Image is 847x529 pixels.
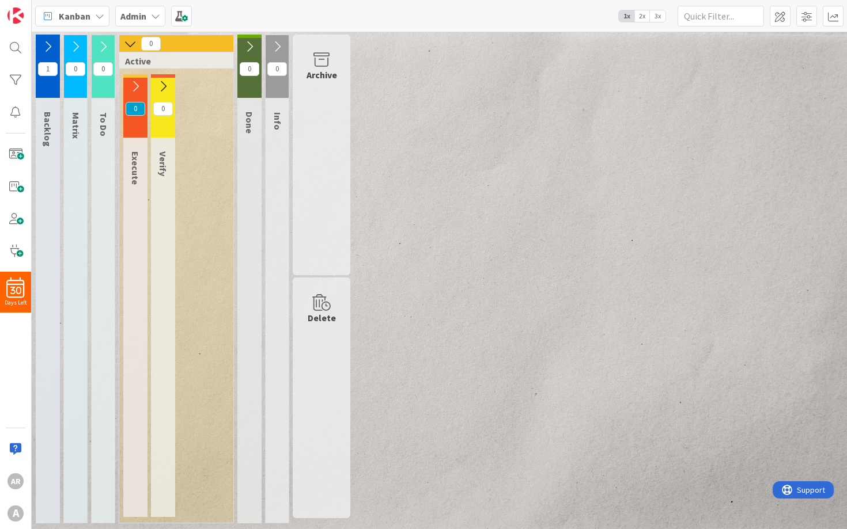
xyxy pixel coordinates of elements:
input: Quick Filter... [678,6,764,26]
span: Execute [130,151,141,185]
span: 1x [619,10,634,22]
span: 3x [650,10,665,22]
div: Archive [307,68,337,82]
span: Matrix [70,112,82,139]
div: A [7,505,24,522]
span: 0 [267,62,287,76]
div: AR [7,473,24,489]
span: Verify [157,151,169,176]
span: 0 [93,62,113,76]
span: 2x [634,10,650,22]
span: To Do [98,112,109,136]
span: Backlog [42,112,54,147]
span: 0 [240,62,259,76]
span: Active [125,55,219,67]
b: Admin [120,10,146,22]
span: 0 [126,102,145,116]
span: Support [24,2,52,16]
span: Done [244,112,255,134]
span: 30 [10,287,21,295]
img: Visit kanbanzone.com [7,7,24,24]
div: Delete [308,311,336,325]
span: 0 [66,62,85,76]
span: Kanban [59,9,90,23]
span: 0 [141,37,161,51]
span: 0 [153,102,173,116]
span: 1 [38,62,58,76]
span: Info [272,112,283,130]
